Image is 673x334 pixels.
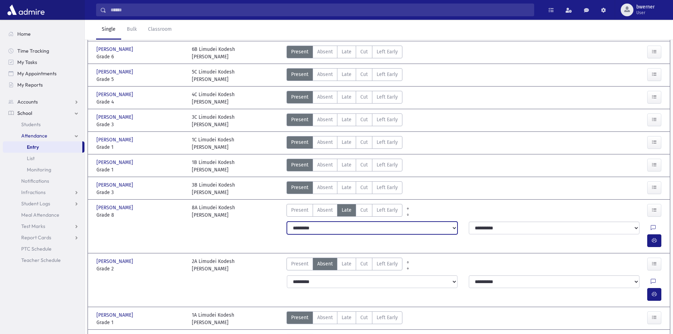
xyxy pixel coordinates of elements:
[192,258,235,273] div: 2A Limudei Kodesh [PERSON_NAME]
[287,159,402,174] div: AttTypes
[21,178,49,184] span: Notifications
[342,93,352,101] span: Late
[96,53,185,60] span: Grade 6
[17,48,49,54] span: Time Tracking
[377,139,398,146] span: Left Early
[377,161,398,169] span: Left Early
[3,209,84,221] a: Meal Attendance
[21,212,59,218] span: Meal Attendance
[291,161,308,169] span: Present
[342,139,352,146] span: Late
[96,265,185,273] span: Grade 2
[21,133,47,139] span: Attendance
[377,93,398,101] span: Left Early
[291,139,308,146] span: Present
[121,20,142,40] a: Bulk
[287,46,402,60] div: AttTypes
[360,314,368,321] span: Cut
[3,164,84,175] a: Monitoring
[192,159,235,174] div: 1B Limudei Kodesh [PERSON_NAME]
[291,314,308,321] span: Present
[377,206,398,214] span: Left Early
[360,71,368,78] span: Cut
[21,246,52,252] span: PTC Schedule
[3,187,84,198] a: Infractions
[96,20,121,40] a: Single
[342,260,352,268] span: Late
[192,181,235,196] div: 3B Limudei Kodesh [PERSON_NAME]
[3,254,84,266] a: Teacher Schedule
[3,119,84,130] a: Students
[192,91,235,106] div: 4C Limudei Kodesh [PERSON_NAME]
[342,161,352,169] span: Late
[3,175,84,187] a: Notifications
[291,206,308,214] span: Present
[287,311,402,326] div: AttTypes
[96,143,185,151] span: Grade 1
[287,258,402,273] div: AttTypes
[287,68,402,83] div: AttTypes
[96,121,185,128] span: Grade 3
[317,71,333,78] span: Absent
[291,71,308,78] span: Present
[287,204,402,219] div: AttTypes
[6,3,46,17] img: AdmirePro
[192,68,235,83] div: 5C Limudei Kodesh [PERSON_NAME]
[317,139,333,146] span: Absent
[96,113,135,121] span: [PERSON_NAME]
[636,10,655,16] span: User
[3,107,84,119] a: School
[287,136,402,151] div: AttTypes
[377,71,398,78] span: Left Early
[96,258,135,265] span: [PERSON_NAME]
[3,28,84,40] a: Home
[96,189,185,196] span: Grade 3
[106,4,534,16] input: Search
[17,59,37,65] span: My Tasks
[96,98,185,106] span: Grade 4
[3,221,84,232] a: Test Marks
[342,184,352,191] span: Late
[17,82,43,88] span: My Reports
[17,70,57,77] span: My Appointments
[3,96,84,107] a: Accounts
[21,189,46,195] span: Infractions
[291,48,308,55] span: Present
[377,116,398,123] span: Left Early
[636,4,655,10] span: bwerner
[96,204,135,211] span: [PERSON_NAME]
[360,206,368,214] span: Cut
[21,234,51,241] span: Report Cards
[3,79,84,90] a: My Reports
[317,48,333,55] span: Absent
[96,166,185,174] span: Grade 1
[377,48,398,55] span: Left Early
[377,184,398,191] span: Left Early
[342,314,352,321] span: Late
[21,257,61,263] span: Teacher Schedule
[3,198,84,209] a: Student Logs
[291,93,308,101] span: Present
[3,153,84,164] a: List
[317,314,333,321] span: Absent
[360,260,368,268] span: Cut
[360,161,368,169] span: Cut
[21,223,45,229] span: Test Marks
[360,184,368,191] span: Cut
[21,200,50,207] span: Student Logs
[291,116,308,123] span: Present
[96,76,185,83] span: Grade 5
[317,93,333,101] span: Absent
[142,20,177,40] a: Classroom
[360,139,368,146] span: Cut
[360,48,368,55] span: Cut
[96,181,135,189] span: [PERSON_NAME]
[317,206,333,214] span: Absent
[96,311,135,319] span: [PERSON_NAME]
[377,260,398,268] span: Left Early
[3,57,84,68] a: My Tasks
[27,144,39,150] span: Entry
[3,232,84,243] a: Report Cards
[3,45,84,57] a: Time Tracking
[287,181,402,196] div: AttTypes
